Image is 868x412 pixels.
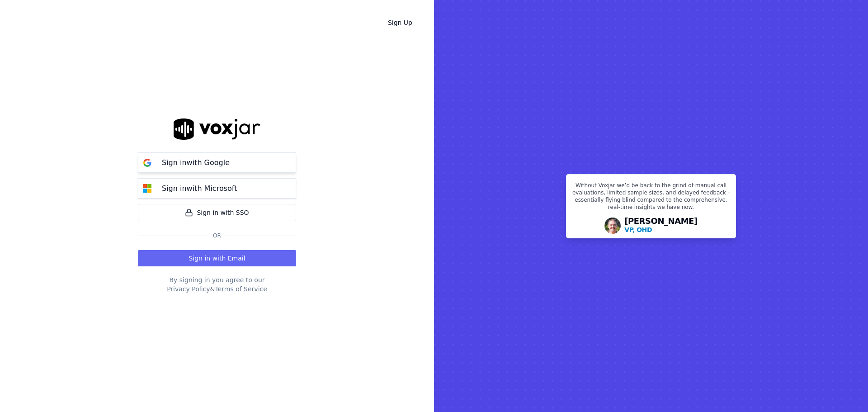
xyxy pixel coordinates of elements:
[138,152,296,173] button: Sign inwith Google
[624,217,698,234] div: [PERSON_NAME]
[138,275,296,294] div: By signing in you agree to our &
[572,182,730,214] p: Without Voxjar we’d be back to the grind of manual call evaluations, limited sample sizes, and de...
[138,180,156,198] img: microsoft Sign in button
[167,284,210,294] button: Privacy Policy
[209,232,225,239] span: Or
[138,154,156,172] img: google Sign in button
[162,183,237,194] p: Sign in with Microsoft
[604,218,621,234] img: Avatar
[215,284,267,294] button: Terms of Service
[162,157,230,168] p: Sign in with Google
[624,225,652,234] p: VP, OHD
[138,250,296,266] button: Sign in with Email
[174,118,260,140] img: logo
[138,178,296,199] button: Sign inwith Microsoft
[138,204,296,221] a: Sign in with SSO
[381,14,420,31] a: Sign Up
